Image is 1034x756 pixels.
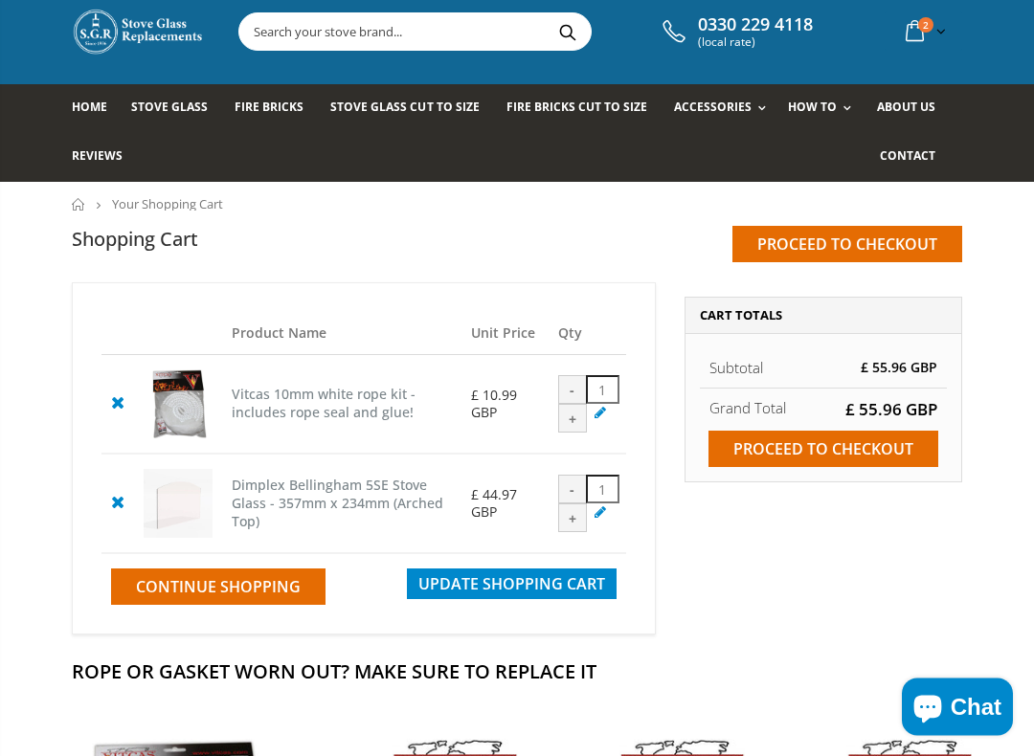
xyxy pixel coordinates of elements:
a: Stove Glass Cut To Size [330,85,493,134]
span: Accessories [674,100,752,116]
a: About us [877,85,950,134]
span: £ 10.99 GBP [471,387,517,422]
th: Qty [549,313,626,356]
a: Dimplex Bellingham 5SE Stove Glass - 357mm x 234mm (Arched Top) [232,477,443,531]
span: Stove Glass Cut To Size [330,100,479,116]
span: Home [72,100,107,116]
span: Your Shopping Cart [112,196,223,213]
inbox-online-store-chat: Shopify online store chat [896,678,1019,741]
input: Search your stove brand... [239,14,767,51]
span: Continue Shopping [136,577,301,598]
img: Dimplex Bellingham 5SE Stove Glass - 357mm x 234mm (Arched Top) [144,470,213,539]
span: Fire Bricks Cut To Size [506,100,647,116]
a: Fire Bricks Cut To Size [506,85,662,134]
button: Update Shopping Cart [407,569,617,600]
img: Vitcas 10mm white rope kit - includes rope seal and glue! [144,370,213,439]
span: £ 55.96 GBP [861,359,937,377]
a: 2 [898,13,950,51]
h2: Rope Or Gasket Worn Out? Make Sure To Replace It [72,659,962,685]
span: Update Shopping Cart [418,574,605,595]
a: Home [72,199,86,211]
strong: Grand Total [709,399,786,418]
img: Stove Glass Replacement [72,9,206,56]
a: Contact [880,134,950,183]
a: Home [72,85,122,134]
div: + [558,504,587,533]
input: Proceed to checkout [732,227,962,263]
span: Contact [880,148,935,165]
span: £ 44.97 GBP [471,486,517,522]
a: How To [788,85,861,134]
div: - [558,376,587,405]
span: Stove Glass [131,100,208,116]
span: About us [877,100,935,116]
span: £ 55.96 GBP [845,399,937,421]
span: How To [788,100,837,116]
button: Search [546,14,589,51]
th: Product Name [222,313,461,356]
th: Unit Price [461,313,549,356]
input: Proceed to checkout [708,432,938,468]
h1: Shopping Cart [72,227,198,253]
a: Stove Glass [131,85,222,134]
a: Reviews [72,134,137,183]
div: - [558,476,587,504]
span: 2 [918,18,933,33]
span: Fire Bricks [235,100,303,116]
a: Accessories [674,85,775,134]
span: Reviews [72,148,123,165]
span: Subtotal [709,359,763,378]
div: + [558,405,587,434]
a: Continue Shopping [111,569,326,606]
a: Fire Bricks [235,85,318,134]
a: Vitcas 10mm white rope kit - includes rope seal and glue! [232,386,416,422]
span: Cart Totals [700,307,782,324]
